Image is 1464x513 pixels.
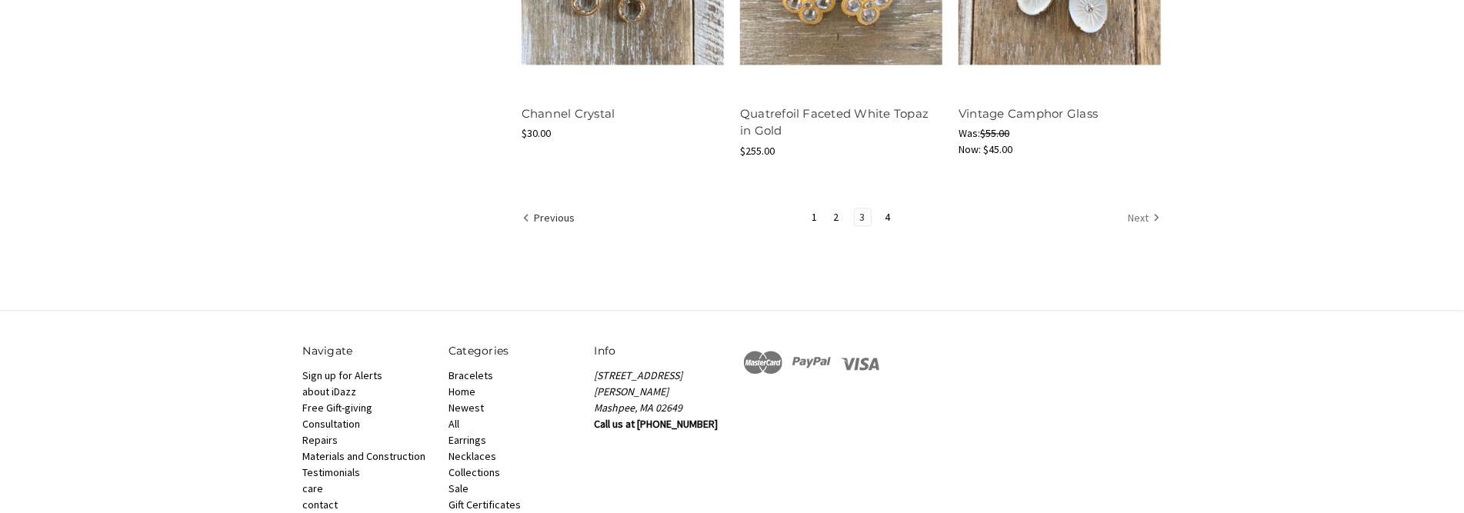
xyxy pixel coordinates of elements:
[303,449,426,463] a: Materials and Construction
[303,401,373,431] a: Free Gift-giving Consultation
[829,208,845,225] a: Page 2 of 4
[303,465,361,479] a: Testimonials
[303,433,338,447] a: Repairs
[449,433,486,447] a: Earrings
[303,368,383,382] a: Sign up for Alerts
[303,385,357,398] a: about iDazz
[959,125,1161,142] div: Was:
[807,208,823,225] a: Page 1 of 4
[449,401,484,415] a: Newest
[595,417,719,431] strong: Call us at [PHONE_NUMBER]
[522,106,615,121] a: Channel Crystal
[303,498,338,511] a: contact
[449,481,469,495] a: Sale
[1123,208,1161,228] a: Next
[595,368,725,416] address: [STREET_ADDRESS][PERSON_NAME] Mashpee, MA 02649
[983,142,1012,156] span: $45.00
[959,106,1098,121] a: Vintage Camphor Glass
[522,126,551,140] span: $30.00
[959,142,981,156] span: Now:
[855,208,871,225] a: Page 3 of 4
[449,465,500,479] a: Collections
[449,385,475,398] a: Home
[449,449,496,463] a: Necklaces
[980,126,1009,140] span: $55.00
[740,106,929,138] a: Quatrefoil Faceted White Topaz in Gold
[740,144,775,158] span: $255.00
[449,417,459,431] a: All
[449,368,493,382] a: Bracelets
[522,208,580,228] a: Previous
[303,481,324,495] a: care
[595,343,725,359] h5: Info
[303,343,433,359] h5: Navigate
[449,343,579,359] h5: Categories
[522,208,1162,229] nav: pagination
[449,498,521,511] a: Gift Certificates
[880,208,896,225] a: Page 4 of 4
